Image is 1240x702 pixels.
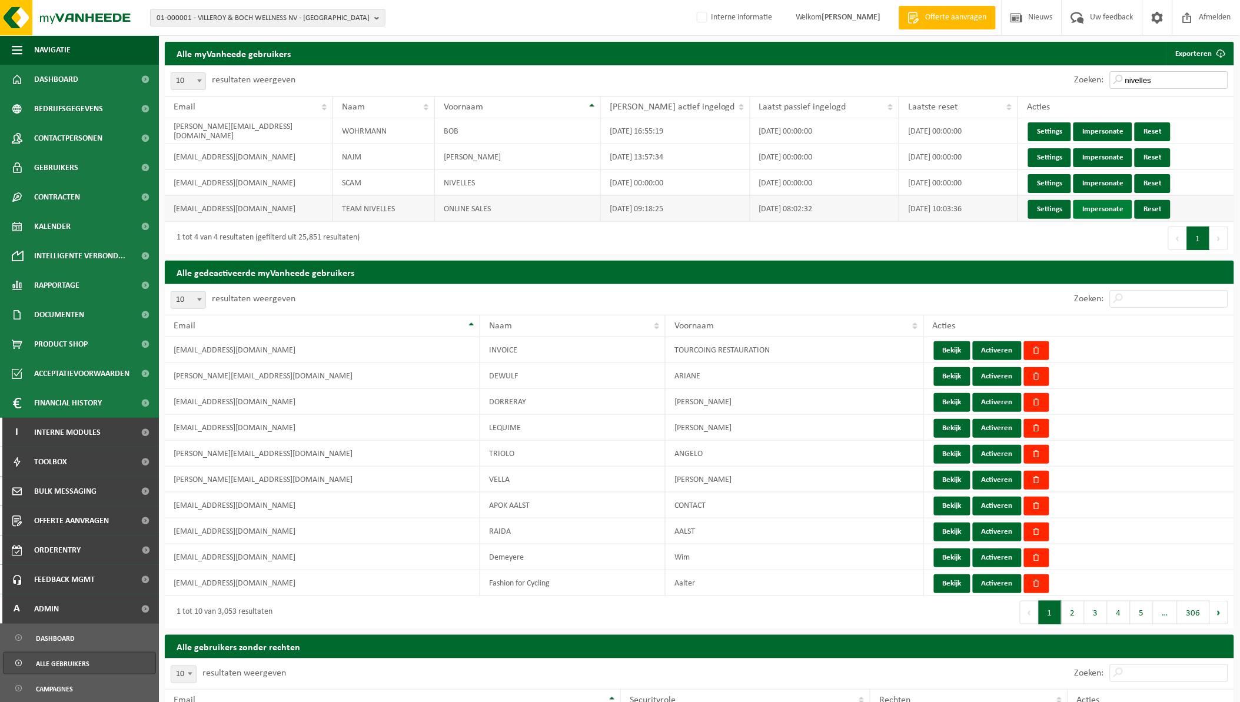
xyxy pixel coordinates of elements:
span: Alle gebruikers [36,653,89,675]
button: Activeren [973,341,1022,360]
button: Activeren [973,548,1022,567]
button: 1 [1187,227,1210,250]
label: resultaten weergeven [212,294,295,304]
button: Bekijk [934,367,970,386]
td: [DATE] 09:18:25 [601,196,750,222]
a: Offerte aanvragen [899,6,996,29]
button: Previous [1020,601,1039,624]
span: 10 [171,291,206,309]
button: Activeren [973,419,1022,438]
a: Campagnes [3,677,156,700]
label: Zoeken: [1075,295,1104,304]
span: Financial History [34,388,102,418]
td: [EMAIL_ADDRESS][DOMAIN_NAME] [165,389,480,415]
td: [EMAIL_ADDRESS][DOMAIN_NAME] [165,337,480,363]
td: NIVELLES [435,170,601,196]
td: APOK AALST [480,493,666,518]
span: Admin [34,594,59,624]
td: [EMAIL_ADDRESS][DOMAIN_NAME] [165,518,480,544]
td: LEQUIME [480,415,666,441]
a: Impersonate [1073,122,1132,141]
div: 1 tot 10 van 3,053 resultaten [171,602,272,623]
button: Bekijk [934,471,970,490]
td: [EMAIL_ADDRESS][DOMAIN_NAME] [165,196,333,222]
a: Impersonate [1073,200,1132,219]
span: Bulk Messaging [34,477,97,506]
button: Bekijk [934,497,970,515]
td: [DATE] 16:55:19 [601,118,750,144]
h2: Alle gebruikers zonder rechten [165,635,1234,658]
td: [DATE] 00:00:00 [899,170,1018,196]
button: 306 [1178,601,1210,624]
td: [PERSON_NAME] [666,467,924,493]
span: 10 [171,666,197,683]
span: Acties [1027,102,1050,112]
td: [EMAIL_ADDRESS][DOMAIN_NAME] [165,544,480,570]
td: SCAM [333,170,435,196]
span: Campagnes [36,678,73,700]
span: Laatste reset [908,102,958,112]
a: Settings [1028,122,1071,141]
span: Voornaam [674,321,714,331]
td: [DATE] 00:00:00 [750,118,899,144]
span: Intelligente verbond... [34,241,125,271]
td: RAIDA [480,518,666,544]
button: Previous [1168,227,1187,250]
span: A [12,594,22,624]
span: Voornaam [444,102,483,112]
button: Bekijk [934,548,970,567]
label: Zoeken: [1075,669,1104,678]
span: Product Shop [34,330,88,359]
td: [PERSON_NAME][EMAIL_ADDRESS][DOMAIN_NAME] [165,118,333,144]
td: [PERSON_NAME] [666,415,924,441]
button: Activeren [973,445,1022,464]
h2: Alle myVanheede gebruikers [165,42,302,65]
button: Bekijk [934,574,970,593]
button: 4 [1108,601,1131,624]
span: Navigatie [34,35,71,65]
span: Naam [342,102,365,112]
span: Email [174,321,195,331]
td: [DATE] 00:00:00 [601,170,750,196]
td: TRIOLO [480,441,666,467]
button: Activeren [973,393,1022,412]
button: Next [1210,227,1228,250]
td: [DATE] 08:02:32 [750,196,899,222]
a: Settings [1028,174,1071,193]
a: Reset [1135,122,1171,141]
td: [DATE] 10:03:36 [899,196,1018,222]
td: INVOICE [480,337,666,363]
span: Acties [933,321,956,331]
span: 10 [171,666,196,683]
button: Activeren [973,574,1022,593]
a: Impersonate [1073,174,1132,193]
button: Next [1210,601,1228,624]
td: [DATE] 00:00:00 [750,144,899,170]
button: Bekijk [934,393,970,412]
button: Bekijk [934,341,970,360]
span: … [1153,601,1178,624]
a: Dashboard [3,627,156,649]
td: DORRERAY [480,389,666,415]
a: Alle gebruikers [3,652,156,674]
td: [EMAIL_ADDRESS][DOMAIN_NAME] [165,144,333,170]
span: Dashboard [34,65,78,94]
td: CONTACT [666,493,924,518]
strong: [PERSON_NAME] [822,13,881,22]
button: 01-000001 - VILLEROY & BOCH WELLNESS NV - [GEOGRAPHIC_DATA] [150,9,385,26]
span: Offerte aanvragen [923,12,990,24]
td: [PERSON_NAME][EMAIL_ADDRESS][DOMAIN_NAME] [165,467,480,493]
a: Exporteren [1166,42,1233,65]
a: Settings [1028,200,1071,219]
td: TOURCOING RESTAURATION [666,337,924,363]
button: Activeren [973,497,1022,515]
span: Kalender [34,212,71,241]
button: 5 [1131,601,1153,624]
td: [PERSON_NAME][EMAIL_ADDRESS][DOMAIN_NAME] [165,441,480,467]
button: Activeren [973,367,1022,386]
td: [EMAIL_ADDRESS][DOMAIN_NAME] [165,493,480,518]
h2: Alle gedeactiveerde myVanheede gebruikers [165,261,1234,284]
span: Bedrijfsgegevens [34,94,103,124]
td: ANGELO [666,441,924,467]
span: [PERSON_NAME] actief ingelogd [610,102,735,112]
